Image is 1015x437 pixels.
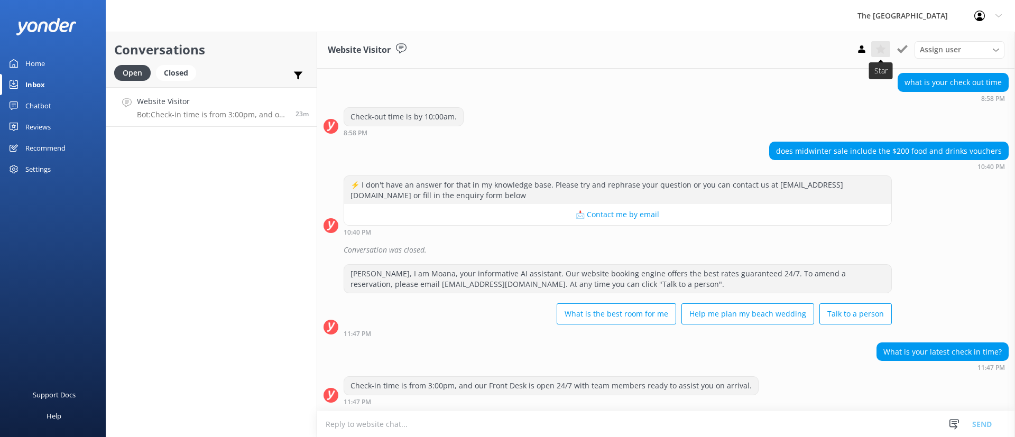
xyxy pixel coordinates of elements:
h3: Website Visitor [328,43,391,57]
strong: 10:40 PM [977,164,1005,170]
button: What is the best room for me [557,303,676,324]
strong: 8:58 PM [981,96,1005,102]
div: Recommend [25,137,66,159]
a: Open [114,67,156,78]
h4: Website Visitor [137,96,288,107]
div: Closed [156,65,196,81]
div: Home [25,53,45,74]
strong: 11:47 PM [977,365,1005,371]
div: Inbox [25,74,45,95]
div: Aug 25 2025 11:47pm (UTC -10:00) Pacific/Honolulu [876,364,1009,371]
span: Assign user [920,44,961,55]
div: Aug 25 2025 11:47pm (UTC -10:00) Pacific/Honolulu [344,330,892,337]
a: Website VisitorBot:Check-in time is from 3:00pm, and our Front Desk is open 24/7 with team member... [106,87,317,127]
div: ⚡ I don't have an answer for that in my knowledge base. Please try and rephrase your question or ... [344,176,891,204]
div: Check-out time is by 10:00am. [344,108,463,126]
div: Aug 25 2025 11:47pm (UTC -10:00) Pacific/Honolulu [344,398,759,405]
div: Help [47,405,61,426]
a: Closed [156,67,201,78]
div: 2025-08-26T09:31:33.187 [324,241,1009,259]
div: Aug 25 2025 08:58pm (UTC -10:00) Pacific/Honolulu [898,95,1009,102]
div: Reviews [25,116,51,137]
div: what is your check out time [898,73,1008,91]
div: Conversation was closed. [344,241,1009,259]
strong: 10:40 PM [344,229,371,236]
div: Aug 25 2025 10:40pm (UTC -10:00) Pacific/Honolulu [769,163,1009,170]
strong: 8:58 PM [344,130,367,136]
div: [PERSON_NAME], I am Moana, your informative AI assistant. Our website booking engine offers the b... [344,265,891,293]
strong: 11:47 PM [344,399,371,405]
strong: 11:47 PM [344,331,371,337]
div: does midwinter sale include the $200 food and drinks vouchers [770,142,1008,160]
div: Support Docs [33,384,76,405]
button: 📩 Contact me by email [344,204,891,225]
h2: Conversations [114,40,309,60]
div: What is your latest check in time? [877,343,1008,361]
div: Settings [25,159,51,180]
button: Talk to a person [819,303,892,324]
img: yonder-white-logo.png [16,18,77,35]
div: Aug 25 2025 10:40pm (UTC -10:00) Pacific/Honolulu [344,228,892,236]
div: Chatbot [25,95,51,116]
div: Assign User [915,41,1004,58]
div: Open [114,65,151,81]
div: Check-in time is from 3:00pm, and our Front Desk is open 24/7 with team members ready to assist y... [344,377,758,395]
span: Aug 25 2025 11:47pm (UTC -10:00) Pacific/Honolulu [296,109,309,118]
button: Help me plan my beach wedding [681,303,814,324]
p: Bot: Check-in time is from 3:00pm, and our Front Desk is open 24/7 with team members ready to ass... [137,110,288,119]
div: Aug 25 2025 08:58pm (UTC -10:00) Pacific/Honolulu [344,129,464,136]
